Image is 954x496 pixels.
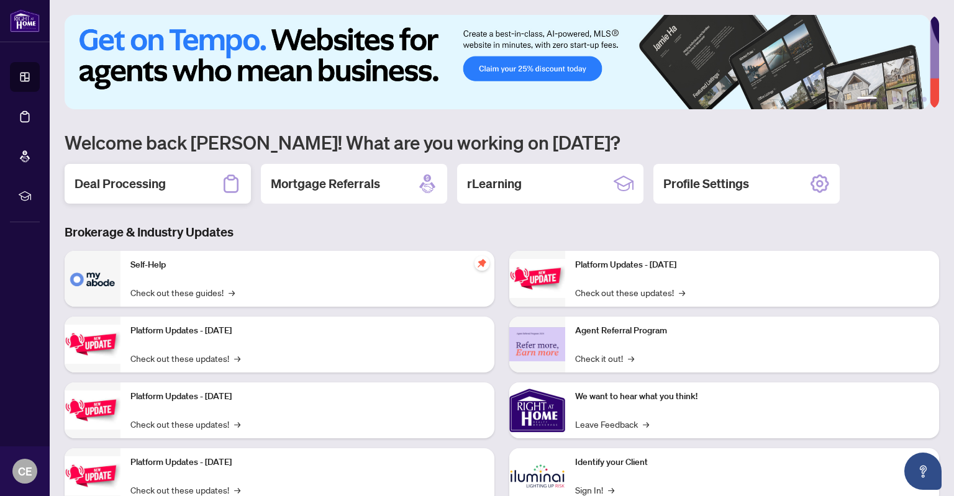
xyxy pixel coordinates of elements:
a: Check out these updates!→ [130,351,240,365]
img: We want to hear what you think! [509,382,565,438]
img: Agent Referral Program [509,327,565,361]
h2: Deal Processing [75,175,166,192]
p: Platform Updates - [DATE] [130,456,484,469]
a: Check out these updates!→ [575,286,685,299]
img: logo [10,9,40,32]
img: Self-Help [65,251,120,307]
p: Platform Updates - [DATE] [130,324,484,338]
img: Slide 0 [65,15,930,109]
span: pushpin [475,256,489,271]
span: → [229,286,235,299]
span: → [234,417,240,431]
h1: Welcome back [PERSON_NAME]! What are you working on [DATE]? [65,130,939,154]
button: 1 [857,97,877,102]
h2: rLearning [467,175,522,192]
p: Platform Updates - [DATE] [130,390,484,404]
a: Check out these guides!→ [130,286,235,299]
button: Open asap [904,453,942,490]
img: Platform Updates - July 21, 2025 [65,390,120,430]
a: Check it out!→ [575,351,634,365]
p: We want to hear what you think! [575,390,929,404]
a: Check out these updates!→ [130,417,240,431]
h3: Brokerage & Industry Updates [65,223,939,241]
img: Platform Updates - July 8, 2025 [65,456,120,495]
button: 4 [902,97,907,102]
span: CE [18,462,32,480]
h2: Profile Settings [663,175,749,192]
span: → [643,417,649,431]
p: Identify your Client [575,456,929,469]
h2: Mortgage Referrals [271,175,380,192]
button: 6 [922,97,927,102]
p: Platform Updates - [DATE] [575,258,929,272]
img: Platform Updates - September 16, 2025 [65,325,120,364]
span: → [628,351,634,365]
button: 5 [912,97,917,102]
span: → [679,286,685,299]
button: 2 [882,97,887,102]
span: → [234,351,240,365]
button: 3 [892,97,897,102]
img: Platform Updates - June 23, 2025 [509,259,565,298]
a: Leave Feedback→ [575,417,649,431]
p: Self-Help [130,258,484,272]
p: Agent Referral Program [575,324,929,338]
